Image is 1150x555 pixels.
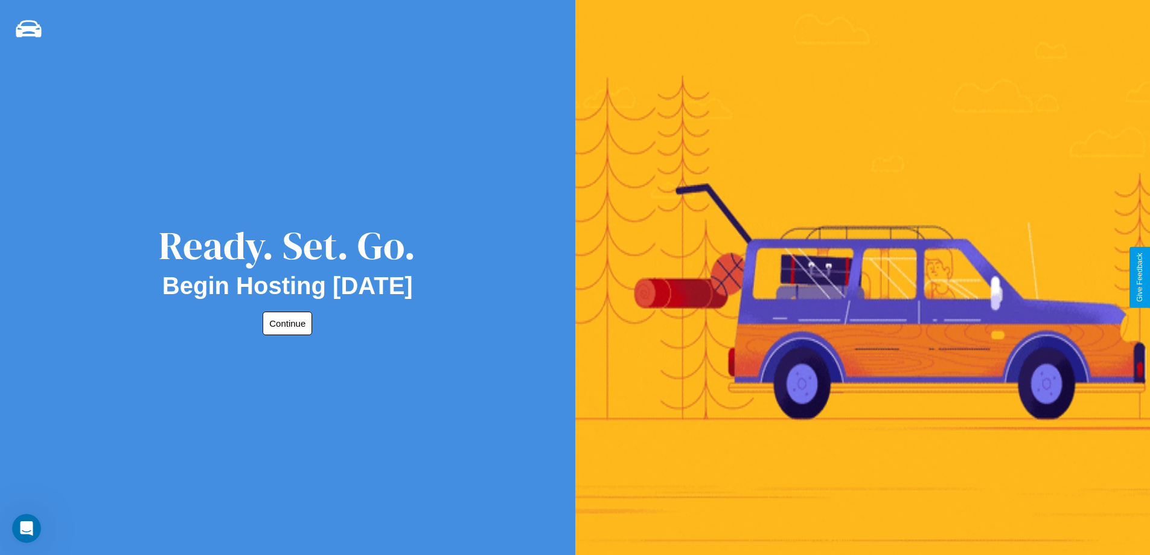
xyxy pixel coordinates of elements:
div: Give Feedback [1136,253,1144,302]
iframe: Intercom live chat [12,514,41,543]
button: Continue [263,312,312,335]
h2: Begin Hosting [DATE] [162,272,413,300]
div: Ready. Set. Go. [159,219,416,272]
